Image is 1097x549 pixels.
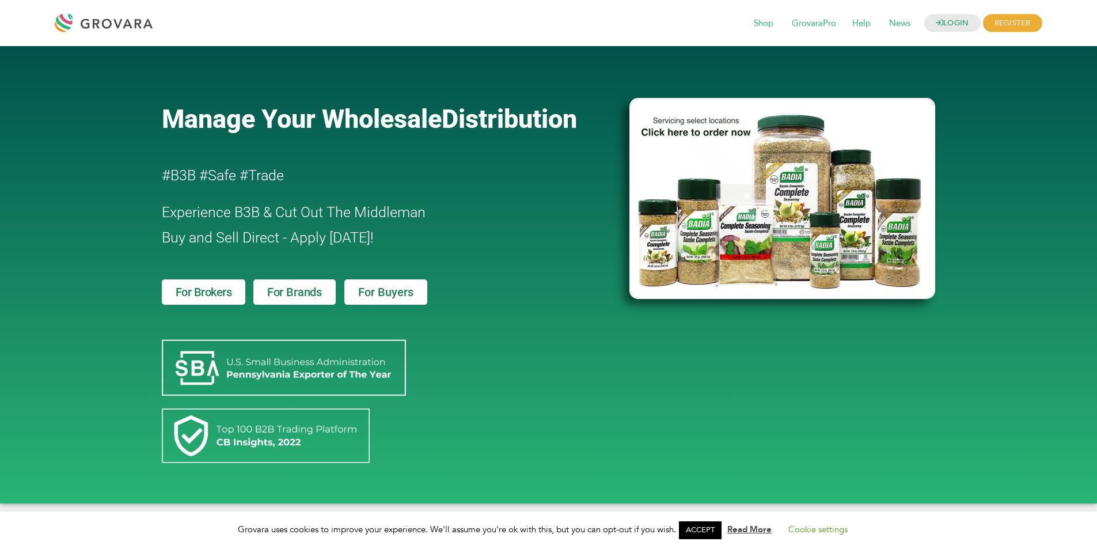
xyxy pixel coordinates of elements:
[924,14,981,32] a: LOGIN
[162,104,442,134] span: Manage Your Wholesale
[162,204,426,221] span: Experience B3B & Cut Out The Middleman
[746,13,781,35] span: Shop
[983,14,1042,32] span: REGISTER
[162,229,374,246] span: Buy and Sell Direct - Apply [DATE]!
[784,13,844,35] span: GrovaraPro
[162,279,246,305] a: For Brokers
[788,524,848,535] a: Cookie settings
[344,279,427,305] a: For Buyers
[238,524,859,535] span: Grovara uses cookies to improve your experience. We'll assume you're ok with this, but you can op...
[176,286,232,298] span: For Brokers
[844,13,879,35] span: Help
[442,104,577,134] span: Distribution
[746,17,781,30] a: Shop
[253,279,336,305] a: For Brands
[162,163,564,188] h2: #B3B #Safe #Trade
[784,17,844,30] a: GrovaraPro
[679,521,722,539] a: ACCEPT
[844,17,879,30] a: Help
[358,286,413,298] span: For Buyers
[162,104,611,134] a: Manage Your WholesaleDistribution
[267,286,322,298] span: For Brands
[881,17,918,30] a: News
[727,524,772,535] a: Read More
[881,13,918,35] span: News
